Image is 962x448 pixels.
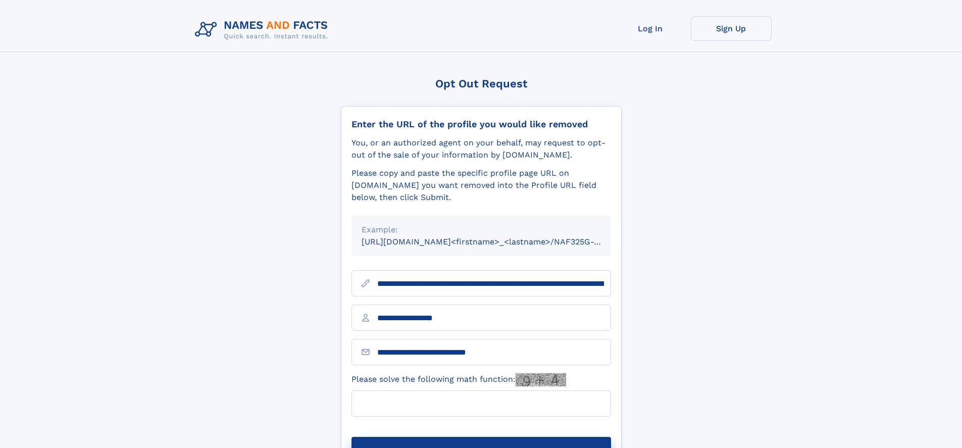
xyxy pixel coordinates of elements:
div: You, or an authorized agent on your behalf, may request to opt-out of the sale of your informatio... [351,137,611,161]
div: Opt Out Request [341,77,622,90]
a: Log In [610,16,691,41]
img: Logo Names and Facts [191,16,336,43]
label: Please solve the following math function: [351,373,566,386]
div: Example: [362,224,601,236]
small: [URL][DOMAIN_NAME]<firstname>_<lastname>/NAF325G-xxxxxxxx [362,237,630,246]
div: Please copy and paste the specific profile page URL on [DOMAIN_NAME] you want removed into the Pr... [351,167,611,204]
div: Enter the URL of the profile you would like removed [351,119,611,130]
a: Sign Up [691,16,772,41]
